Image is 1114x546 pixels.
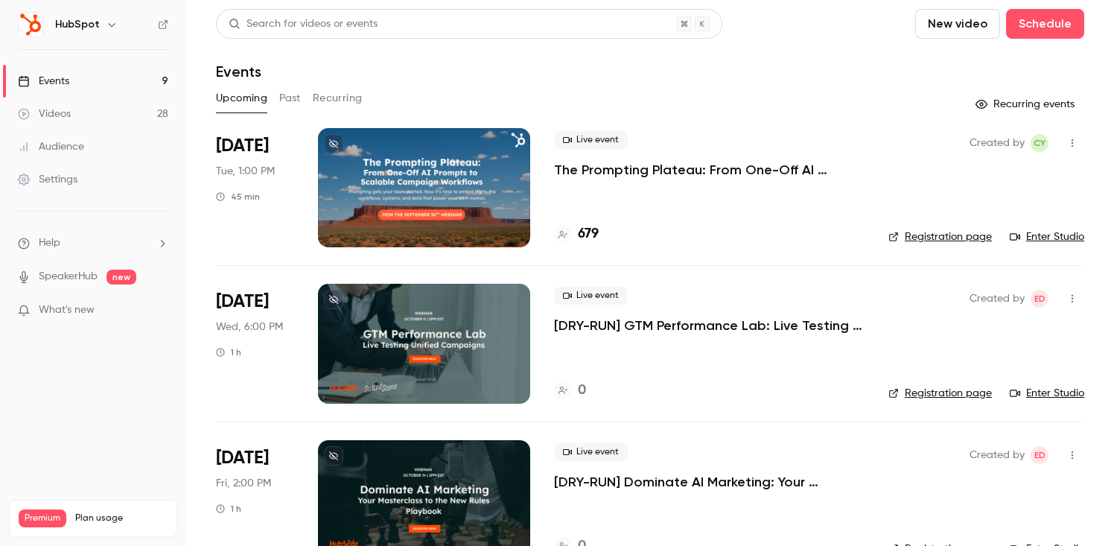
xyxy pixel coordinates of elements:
[106,270,136,285] span: new
[970,134,1025,152] span: Created by
[150,304,168,317] iframe: Noticeable Trigger
[216,320,283,334] span: Wed, 6:00 PM
[313,86,363,110] button: Recurring
[1031,290,1048,308] span: Elika Dizechi
[216,476,271,491] span: Fri, 2:00 PM
[554,287,628,305] span: Live event
[19,13,42,36] img: HubSpot
[229,16,378,32] div: Search for videos or events
[216,128,294,247] div: Sep 30 Tue, 1:00 PM (America/New York)
[39,235,60,251] span: Help
[554,161,865,179] a: The Prompting Plateau: From One-Off AI Prompts to Scalable Campaign Workflows
[1034,446,1045,464] span: ED
[55,17,100,32] h6: HubSpot
[18,107,71,121] div: Videos
[216,284,294,403] div: Oct 1 Wed, 3:00 PM (America/Los Angeles)
[1031,134,1048,152] span: Celine Yung
[216,191,260,203] div: 45 min
[1010,386,1084,401] a: Enter Studio
[1034,290,1045,308] span: ED
[279,86,301,110] button: Past
[1006,9,1084,39] button: Schedule
[554,381,586,401] a: 0
[970,290,1025,308] span: Created by
[1010,229,1084,244] a: Enter Studio
[915,9,1000,39] button: New video
[216,446,269,470] span: [DATE]
[39,302,95,318] span: What's new
[18,139,84,154] div: Audience
[969,92,1084,116] button: Recurring events
[216,164,275,179] span: Tue, 1:00 PM
[1034,134,1045,152] span: CY
[18,235,168,251] li: help-dropdown-opener
[1031,446,1048,464] span: Elika Dizechi
[216,290,269,314] span: [DATE]
[554,317,865,334] a: [DRY-RUN] GTM Performance Lab: Live Testing Unified Campaigns
[888,229,992,244] a: Registration page
[888,386,992,401] a: Registration page
[216,503,241,515] div: 1 h
[19,510,66,527] span: Premium
[554,131,628,149] span: Live event
[39,269,98,285] a: SpeakerHub
[554,224,599,244] a: 679
[216,134,269,158] span: [DATE]
[578,224,599,244] h4: 679
[216,86,267,110] button: Upcoming
[216,63,261,80] h1: Events
[970,446,1025,464] span: Created by
[578,381,586,401] h4: 0
[18,74,69,89] div: Events
[554,473,865,491] a: [DRY-RUN] Dominate AI Marketing: Your Masterclass to the New Rules Playbook
[75,512,168,524] span: Plan usage
[18,172,77,187] div: Settings
[554,443,628,461] span: Live event
[216,346,241,358] div: 1 h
